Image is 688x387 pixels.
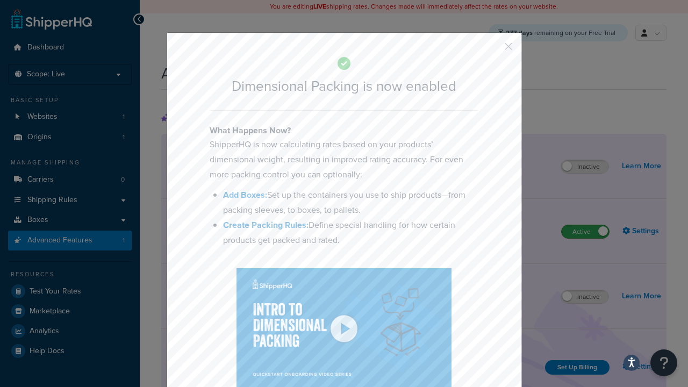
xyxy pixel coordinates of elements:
p: ShipperHQ is now calculating rates based on your products’ dimensional weight, resulting in impro... [210,137,478,182]
li: Define special handling for how certain products get packed and rated. [223,218,478,248]
a: Add Boxes: [223,189,267,201]
h2: Dimensional Packing is now enabled [210,78,478,94]
a: Create Packing Rules: [223,219,309,231]
h4: What Happens Now? [210,124,478,137]
li: Set up the containers you use to ship products—from packing sleeves, to boxes, to pallets. [223,188,478,218]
